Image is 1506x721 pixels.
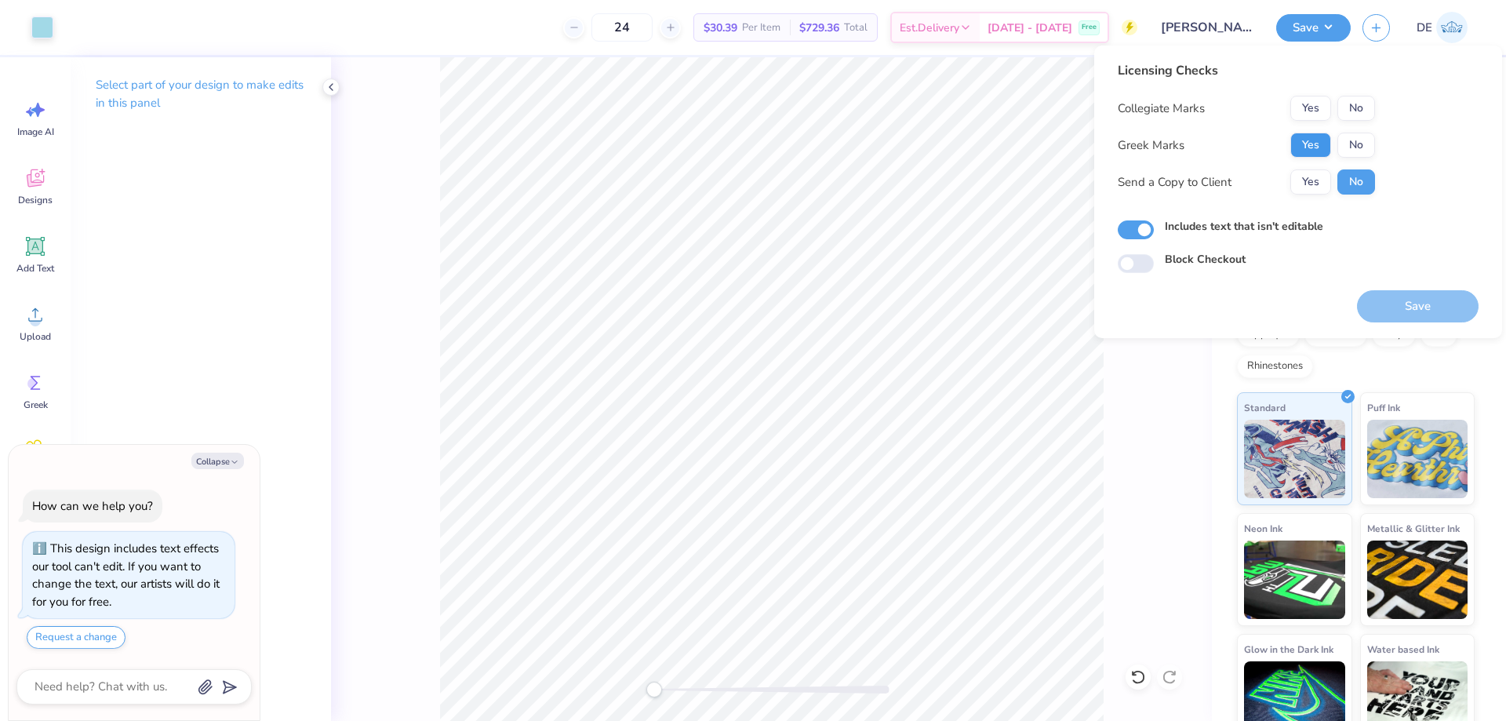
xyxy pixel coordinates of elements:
div: Send a Copy to Client [1118,173,1231,191]
a: DE [1410,12,1475,43]
span: $729.36 [799,20,839,36]
div: How can we help you? [32,498,153,514]
button: No [1337,133,1375,158]
div: Rhinestones [1237,355,1313,378]
span: Add Text [16,262,54,275]
img: Neon Ink [1244,541,1345,619]
p: Select part of your design to make edits in this panel [96,76,306,112]
span: Upload [20,330,51,343]
div: Accessibility label [646,682,662,697]
span: Standard [1244,399,1286,416]
button: Collapse [191,453,244,469]
img: Standard [1244,420,1345,498]
span: Image AI [17,126,54,138]
button: No [1337,96,1375,121]
span: DE [1417,19,1432,37]
label: Block Checkout [1165,251,1246,268]
button: No [1337,169,1375,195]
span: $30.39 [704,20,737,36]
div: Greek Marks [1118,137,1184,155]
button: Request a change [27,626,125,649]
button: Yes [1290,133,1331,158]
img: Puff Ink [1367,420,1468,498]
span: Neon Ink [1244,520,1282,537]
img: Metallic & Glitter Ink [1367,541,1468,619]
span: [DATE] - [DATE] [988,20,1072,36]
span: Total [844,20,868,36]
span: Metallic & Glitter Ink [1367,520,1460,537]
span: Per Item [742,20,780,36]
span: Puff Ink [1367,399,1400,416]
input: – – [591,13,653,42]
div: Licensing Checks [1118,61,1375,80]
button: Yes [1290,96,1331,121]
button: Save [1276,14,1351,42]
span: Glow in the Dark Ink [1244,641,1333,657]
div: This design includes text effects our tool can't edit. If you want to change the text, our artist... [32,541,220,610]
img: Djian Evardoni [1436,12,1468,43]
label: Includes text that isn't editable [1165,218,1323,235]
span: Est. Delivery [900,20,959,36]
span: Water based Ink [1367,641,1439,657]
div: Collegiate Marks [1118,100,1205,118]
button: Yes [1290,169,1331,195]
span: Designs [18,194,53,206]
input: Untitled Design [1149,12,1264,43]
span: Greek [24,399,48,411]
span: Free [1082,22,1097,33]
